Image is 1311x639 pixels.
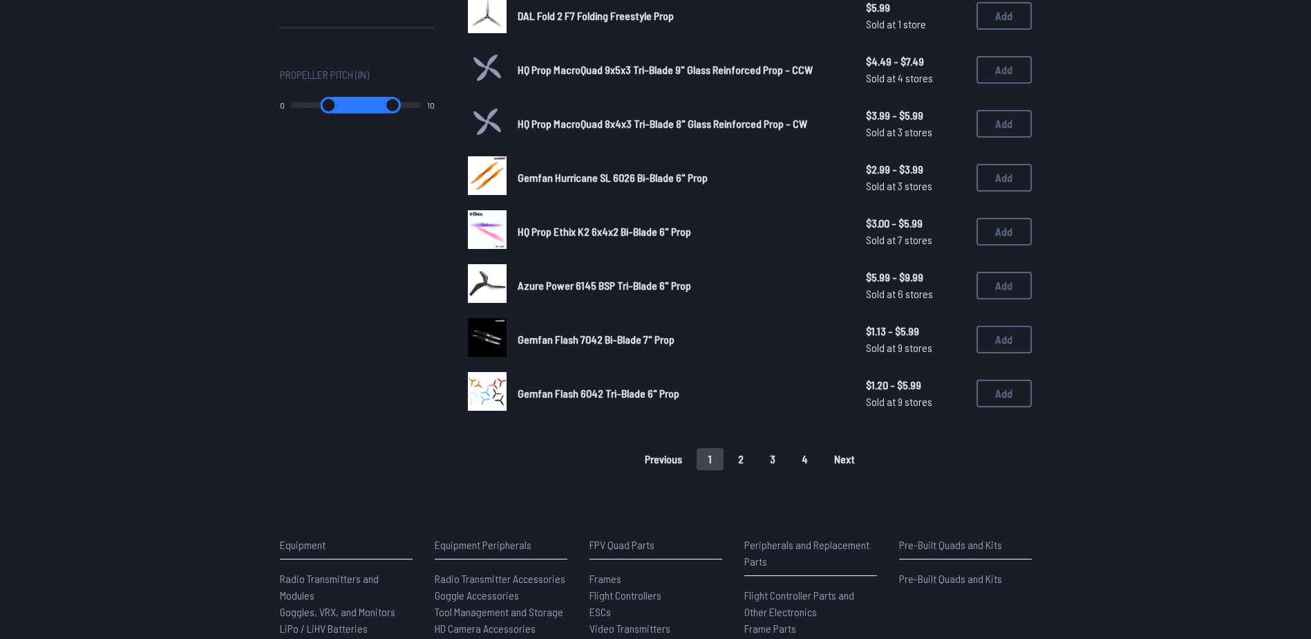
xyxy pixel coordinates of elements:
[866,161,965,178] span: $2.99 - $3.99
[435,587,567,604] a: Goggle Accessories
[590,572,621,585] span: Frames
[518,171,708,184] span: Gemfan Hurricane SL 6026 Bi-Blade 6" Prop
[590,537,722,553] p: FPV Quad Parts
[822,448,867,470] button: Next
[866,232,965,248] span: Sold at 7 stores
[518,385,844,402] a: Gemfan Flash 6042 Tri-Blade 6" Prop
[468,264,507,307] a: image
[899,572,1002,585] span: Pre-Built Quads and Kits
[280,622,368,635] span: LiPo / LiHV Batteries
[468,318,507,361] a: image
[518,63,813,76] span: HQ Prop MacroQuad 9x5x3 Tri-Blade 9" Glass Reinforced Prop - CCW
[280,604,413,620] a: Goggles, VRX, and Monitors
[518,331,844,348] a: Gemfan Flash 7042 Bi-Blade 7" Prop
[744,589,854,618] span: Flight Controller Parts and Other Electronics
[590,605,611,618] span: ESCs
[518,333,675,346] span: Gemfan Flash 7042 Bi-Blade 7" Prop
[518,223,844,240] a: HQ Prop Ethix K2 6x4x2 Bi-Blade 6" Prop
[866,323,965,340] span: $1.13 - $5.99
[518,117,807,130] span: HQ Prop MacroQuad 8x4x3 Tri-Blade 8" Glass Reinforced Prop - CW
[435,605,563,618] span: Tool Management and Storage
[518,169,844,186] a: Gemfan Hurricane SL 6026 Bi-Blade 6" Prop
[435,604,567,620] a: Tool Management and Storage
[427,100,435,111] output: 10
[518,115,844,132] a: HQ Prop MacroQuad 8x4x3 Tri-Blade 8" Glass Reinforced Prop - CW
[590,589,661,602] span: Flight Controllers
[518,279,691,292] span: Azure Power 6145 BSP Tri-Blade 6" Prop
[435,622,536,635] span: HD Camera Accessories
[790,448,820,470] button: 4
[518,8,844,24] a: DAL Fold 2 F7 Folding Freestyle Prop
[280,572,379,602] span: Radio Transmitters and Modules
[866,215,965,232] span: $3.00 - $5.99
[280,100,285,111] output: 0
[468,264,507,303] img: image
[866,340,965,356] span: Sold at 9 stores
[977,110,1032,138] button: Add
[468,210,507,253] a: image
[744,620,877,637] a: Frame Parts
[468,156,507,199] a: image
[590,571,722,587] a: Frames
[590,620,722,637] a: Video Transmitters
[866,178,965,194] span: Sold at 3 stores
[468,156,507,195] img: image
[866,393,965,410] span: Sold at 9 stores
[435,571,567,587] a: Radio Transmitter Accessories
[866,269,965,286] span: $5.99 - $9.99
[280,66,369,83] span: Propeller Pitch (in)
[866,107,965,124] span: $3.99 - $5.99
[280,571,413,604] a: Radio Transmitters and Modules
[866,377,965,393] span: $1.20 - $5.99
[435,537,567,553] p: Equipment Peripherals
[866,70,965,86] span: Sold at 4 stores
[744,622,796,635] span: Frame Parts
[977,272,1032,299] button: Add
[468,372,507,411] img: image
[518,9,674,22] span: DAL Fold 2 F7 Folding Freestyle Prop
[518,62,844,78] a: HQ Prop MacroQuad 9x5x3 Tri-Blade 9" Glass Reinforced Prop - CCW
[899,571,1032,587] a: Pre-Built Quads and Kits
[590,604,722,620] a: ESCs
[590,622,670,635] span: Video Transmitters
[977,2,1032,30] button: Add
[518,277,844,294] a: Azure Power 6145 BSP Tri-Blade 6" Prop
[518,387,679,400] span: Gemfan Flash 6042 Tri-Blade 6" Prop
[834,454,855,465] span: Next
[280,620,413,637] a: LiPo / LiHV Batteries
[435,589,519,602] span: Goggle Accessories
[977,56,1032,84] button: Add
[280,537,413,553] p: Equipment
[697,448,724,470] button: 1
[977,326,1032,353] button: Add
[468,372,507,415] a: image
[866,286,965,302] span: Sold at 6 stores
[899,537,1032,553] p: Pre-Built Quads and Kits
[866,53,965,70] span: $4.49 - $7.49
[758,448,787,470] button: 3
[977,164,1032,192] button: Add
[726,448,755,470] button: 2
[468,210,507,249] img: image
[977,218,1032,246] button: Add
[518,225,691,238] span: HQ Prop Ethix K2 6x4x2 Bi-Blade 6" Prop
[590,587,722,604] a: Flight Controllers
[744,587,877,620] a: Flight Controller Parts and Other Electronics
[468,318,507,357] img: image
[977,380,1032,407] button: Add
[435,620,567,637] a: HD Camera Accessories
[866,124,965,140] span: Sold at 3 stores
[744,537,877,570] p: Peripherals and Replacement Parts
[866,16,965,33] span: Sold at 1 store
[435,572,565,585] span: Radio Transmitter Accessories
[280,605,395,618] span: Goggles, VRX, and Monitors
